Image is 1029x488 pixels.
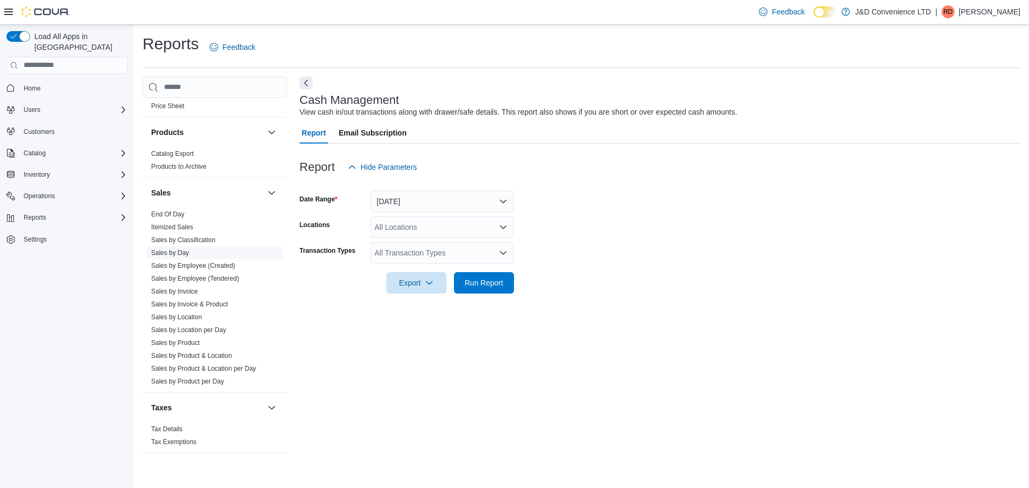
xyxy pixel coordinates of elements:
span: Hide Parameters [361,162,417,172]
button: Operations [19,190,59,202]
a: Products to Archive [151,163,206,170]
button: Sales [265,186,278,199]
span: Settings [19,232,128,246]
span: RD [943,5,952,18]
span: Run Report [465,277,503,288]
span: Users [24,106,40,114]
a: Sales by Classification [151,236,215,244]
a: Sales by Employee (Created) [151,262,235,269]
span: Sales by Invoice [151,287,198,296]
span: Operations [24,192,55,200]
h3: Taxes [151,402,172,413]
span: Operations [19,190,128,202]
a: Sales by Product & Location [151,352,232,359]
span: Catalog [24,149,46,157]
button: Catalog [19,147,50,160]
span: Settings [24,235,47,244]
div: View cash in/out transactions along with drawer/safe details. This report also shows if you are s... [300,107,737,118]
span: Sales by Classification [151,236,215,244]
span: Feedback [222,42,255,52]
h3: Products [151,127,184,138]
a: Tax Exemptions [151,438,197,446]
span: End Of Day [151,210,184,219]
button: Run Report [454,272,514,294]
div: Sales [143,208,287,392]
p: | [935,5,937,18]
span: Products to Archive [151,162,206,171]
a: Sales by Product per Day [151,378,224,385]
button: Products [151,127,263,138]
nav: Complex example [6,76,128,275]
span: Reports [24,213,46,222]
h1: Reports [143,33,199,55]
button: Open list of options [499,249,508,257]
span: Feedback [772,6,804,17]
span: Tax Exemptions [151,438,197,446]
a: Feedback [205,36,259,58]
span: Export [393,272,440,294]
span: Users [19,103,128,116]
p: J&D Convenience LTD [855,5,931,18]
a: Sales by Product & Location per Day [151,365,256,372]
a: Itemized Sales [151,223,193,231]
button: Users [19,103,44,116]
a: Sales by Day [151,249,189,257]
a: Sales by Invoice [151,288,198,295]
input: Dark Mode [814,6,836,18]
a: Sales by Product [151,339,200,347]
button: Sales [151,187,263,198]
button: Operations [2,189,132,204]
button: Users [2,102,132,117]
a: Home [19,82,45,95]
button: Taxes [265,401,278,414]
span: Load All Apps in [GEOGRAPHIC_DATA] [30,31,128,52]
button: Catalog [2,146,132,161]
button: Export [386,272,446,294]
button: Customers [2,124,132,139]
a: Settings [19,233,51,246]
button: [DATE] [370,191,514,212]
button: Hide Parameters [344,156,421,178]
span: Sales by Invoice & Product [151,300,228,309]
span: Sales by Location [151,313,202,321]
span: Reports [19,211,128,224]
span: Sales by Location per Day [151,326,226,334]
div: Products [143,147,287,177]
button: Open list of options [499,223,508,231]
span: Inventory [24,170,50,179]
a: Tax Details [151,425,183,433]
span: Home [24,84,41,93]
div: Taxes [143,423,287,453]
label: Date Range [300,195,338,204]
span: Customers [19,125,128,138]
span: Customers [24,127,55,136]
a: End Of Day [151,211,184,218]
a: Catalog Export [151,150,193,157]
span: Email Subscription [339,122,407,144]
a: Sales by Location [151,313,202,321]
button: Inventory [2,167,132,182]
label: Locations [300,221,330,229]
button: Next [300,77,312,89]
p: [PERSON_NAME] [959,5,1020,18]
span: Inventory [19,168,128,181]
button: Reports [2,210,132,225]
a: Price Sheet [151,102,184,110]
span: Tax Details [151,425,183,433]
a: Customers [19,125,59,138]
button: Inventory [19,168,54,181]
div: Pricing [143,100,287,117]
label: Transaction Types [300,246,355,255]
button: Home [2,80,132,96]
h3: Cash Management [300,94,399,107]
span: Sales by Product per Day [151,377,224,386]
span: Catalog [19,147,128,160]
h3: Sales [151,187,171,198]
